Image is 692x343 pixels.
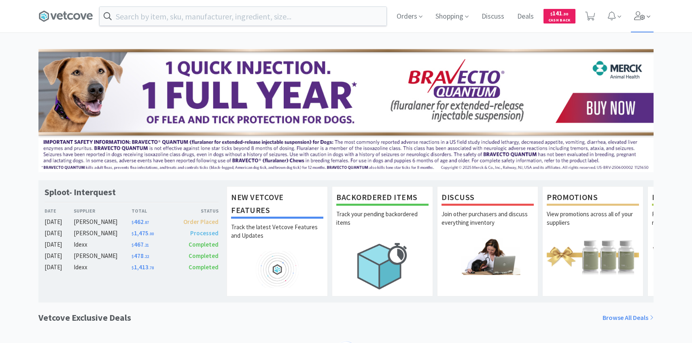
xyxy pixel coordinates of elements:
[442,191,534,206] h1: Discuss
[336,191,429,206] h1: Backordered Items
[45,251,219,261] a: [DATE][PERSON_NAME]$478.22Completed
[45,240,219,249] a: [DATE]Idexx$467.21Completed
[45,217,74,227] div: [DATE]
[132,243,134,248] span: $
[550,11,552,17] span: $
[542,186,643,296] a: PromotionsView promotions across all of your suppliers
[45,207,74,215] div: Date
[45,262,219,272] a: [DATE]Idexx$1,413.78Completed
[132,263,154,271] span: 1,413
[132,252,149,260] span: 478
[144,243,149,248] span: . 21
[132,241,149,248] span: 467
[190,229,219,237] span: Processed
[189,263,219,271] span: Completed
[45,186,116,198] h1: Sploot- Interquest
[437,186,538,296] a: DiscussJoin other purchasers and discuss everything inventory
[100,7,386,26] input: Search by item, sku, manufacturer, ingredient, size...
[227,186,328,296] a: New Vetcove FeaturesTrack the latest Vetcove Features and Updates
[132,218,149,226] span: 462
[548,18,571,23] span: Cash Back
[332,186,433,296] a: Backordered ItemsTrack your pending backordered items
[175,207,219,215] div: Status
[38,49,654,172] img: 3ffb5edee65b4d9ab6d7b0afa510b01f.jpg
[74,217,132,227] div: [PERSON_NAME]
[547,210,639,238] p: View promotions across all of your suppliers
[336,238,429,294] img: hero_backorders.png
[74,240,132,249] div: Idexx
[74,262,132,272] div: Idexx
[189,252,219,260] span: Completed
[603,313,654,323] a: Browse All Deals
[144,220,149,225] span: . 87
[183,218,219,226] span: Order Placed
[144,254,149,259] span: . 22
[45,240,74,249] div: [DATE]
[231,223,323,251] p: Track the latest Vetcove Features and Updates
[132,265,134,271] span: $
[189,241,219,248] span: Completed
[132,229,154,237] span: 1,475
[132,220,134,225] span: $
[442,238,534,275] img: hero_discuss.png
[442,210,534,238] p: Join other purchasers and discuss everything inventory
[45,228,74,238] div: [DATE]
[74,251,132,261] div: [PERSON_NAME]
[478,13,507,20] a: Discuss
[45,251,74,261] div: [DATE]
[149,231,154,236] span: . 00
[562,11,568,17] span: . 30
[149,265,154,271] span: . 78
[74,228,132,238] div: [PERSON_NAME]
[547,238,639,275] img: hero_promotions.png
[45,228,219,238] a: [DATE][PERSON_NAME]$1,475.00Processed
[45,262,74,272] div: [DATE]
[132,254,134,259] span: $
[132,207,175,215] div: Total
[514,13,537,20] a: Deals
[547,191,639,206] h1: Promotions
[550,9,568,17] span: 141
[336,210,429,238] p: Track your pending backordered items
[38,311,131,325] h1: Vetcove Exclusive Deals
[543,5,575,27] a: $141.30Cash Back
[45,217,219,227] a: [DATE][PERSON_NAME]$462.87Order Placed
[231,191,323,219] h1: New Vetcove Features
[74,207,132,215] div: Supplier
[231,251,323,288] img: hero_feature_roadmap.png
[132,231,134,236] span: $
